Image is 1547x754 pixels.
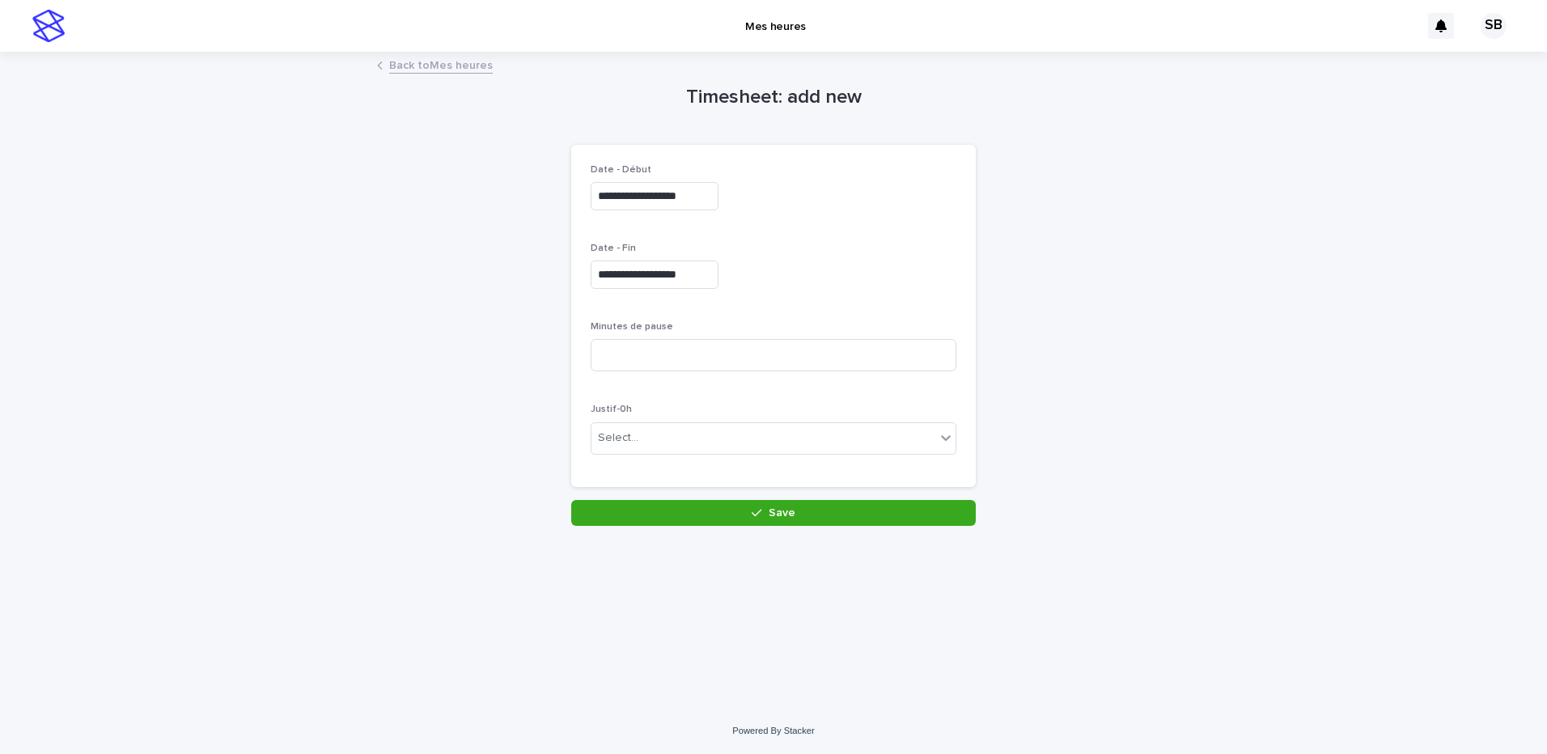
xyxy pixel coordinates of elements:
[769,507,795,519] span: Save
[571,500,976,526] button: Save
[1481,13,1507,39] div: SB
[591,405,632,414] span: Justif-0h
[591,165,651,175] span: Date - Début
[598,430,638,447] div: Select...
[389,55,493,74] a: Back toMes heures
[571,86,976,109] h1: Timesheet: add new
[32,10,65,42] img: stacker-logo-s-only.png
[591,244,636,253] span: Date - Fin
[591,322,673,332] span: Minutes de pause
[732,726,814,735] a: Powered By Stacker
